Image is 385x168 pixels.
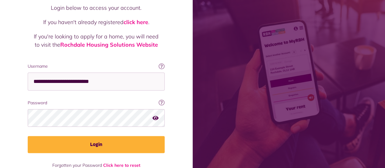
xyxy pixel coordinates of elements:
p: If you haven't already registered . [34,18,159,26]
p: Login below to access your account. [34,4,159,12]
p: If you're looking to apply for a home, you will need to visit the [34,32,159,49]
label: Username [28,63,165,70]
a: click here [124,19,148,26]
a: Rochdale Housing Solutions Website [60,41,158,48]
button: Login [28,136,165,153]
span: Forgotten your Password [52,163,102,168]
label: Password [28,100,165,106]
a: Click here to reset [103,163,140,168]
